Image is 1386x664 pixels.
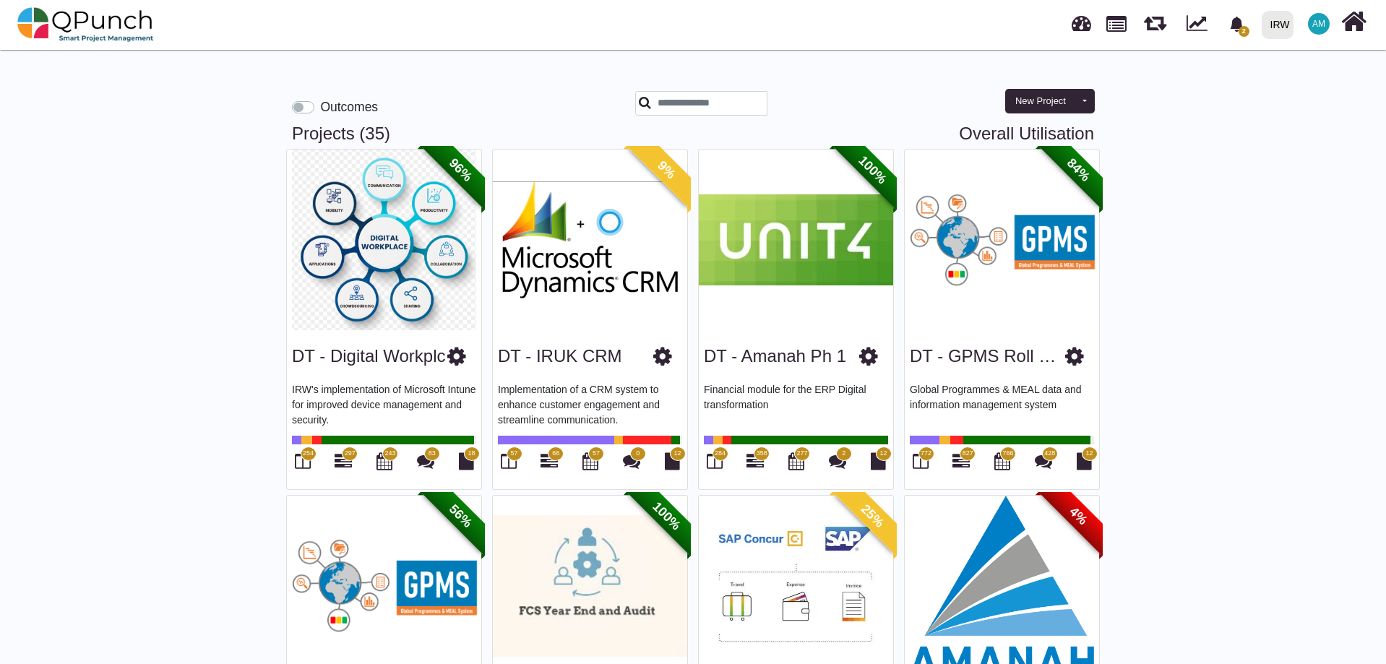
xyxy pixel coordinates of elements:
[1005,89,1076,113] button: New Project
[952,458,970,470] a: 827
[623,452,640,470] i: Punch Discussions
[757,449,767,459] span: 358
[627,476,707,556] span: 100%
[707,452,723,470] i: Board
[17,3,154,46] img: qpunch-sp.fa6292f.png
[498,346,622,367] h3: DT - IRUK CRM
[1239,26,1249,37] span: 2
[1038,476,1119,556] span: 4%
[593,449,600,459] span: 57
[1341,8,1366,35] i: Home
[1179,1,1221,48] div: Dynamic Report
[832,476,913,556] span: 25%
[665,452,680,470] i: Document Library
[1106,9,1127,32] span: Projects
[1312,20,1325,28] span: AM
[417,452,434,470] i: Punch Discussions
[832,130,913,210] span: 100%
[1221,1,1256,46] a: bell fill2
[1002,449,1013,459] span: 766
[963,449,973,459] span: 827
[715,449,726,459] span: 284
[913,452,929,470] i: Board
[335,452,352,470] i: Gantt
[746,458,764,470] a: 358
[1270,12,1290,38] div: IRW
[673,449,681,459] span: 12
[1224,11,1249,37] div: Notification
[292,346,445,366] a: DT - Digital Workplc
[788,452,804,470] i: Calendar
[959,124,1094,145] a: Overall Utilisation
[910,346,1065,367] h3: DT - GPMS Roll out
[541,452,558,470] i: Gantt
[627,130,707,210] span: 9%
[468,449,475,459] span: 18
[501,452,517,470] i: Board
[910,346,1067,366] a: DT - GPMS Roll out
[552,449,559,459] span: 66
[1038,130,1119,210] span: 84%
[498,382,682,426] p: Implementation of a CRM system to enhance customer engagement and streamline communication.
[796,449,807,459] span: 277
[345,449,356,459] span: 297
[636,449,640,459] span: 0
[1035,452,1052,470] i: Punch Discussions
[1077,452,1092,470] i: Document Library
[994,452,1010,470] i: Calendar
[704,382,888,426] p: Financial module for the ERP Digital transformation
[921,449,931,459] span: 772
[320,98,378,116] label: Outcomes
[335,458,352,470] a: 297
[1255,1,1299,48] a: IRW
[746,452,764,470] i: Gantt
[829,452,846,470] i: Punch Discussions
[1229,17,1244,32] svg: bell fill
[498,346,622,366] a: DT - IRUK CRM
[879,449,887,459] span: 12
[303,449,314,459] span: 254
[295,452,311,470] i: Board
[704,346,846,366] a: DT - Amanah Ph 1
[1072,9,1091,30] span: Dashboard
[704,346,846,367] h3: DT - Amanah Ph 1
[1308,13,1330,35] span: Asad Malik
[384,449,395,459] span: 243
[376,452,392,470] i: Calendar
[421,130,501,210] span: 96%
[1044,449,1055,459] span: 428
[421,476,501,556] span: 56%
[582,452,598,470] i: Calendar
[871,452,886,470] i: Document Library
[292,382,476,426] p: IRW's implementation of Microsoft Intune for improved device management and security.
[292,124,1094,145] h3: Projects (35)
[429,449,436,459] span: 83
[541,458,558,470] a: 66
[910,382,1094,426] p: Global Programmes & MEAL data and information management system
[842,449,845,459] span: 2
[510,449,517,459] span: 57
[1299,1,1338,47] a: AM
[952,452,970,470] i: Gantt
[1144,7,1166,31] span: Releases
[292,346,445,367] h3: DT - Digital Workplc
[459,452,474,470] i: Document Library
[1085,449,1093,459] span: 12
